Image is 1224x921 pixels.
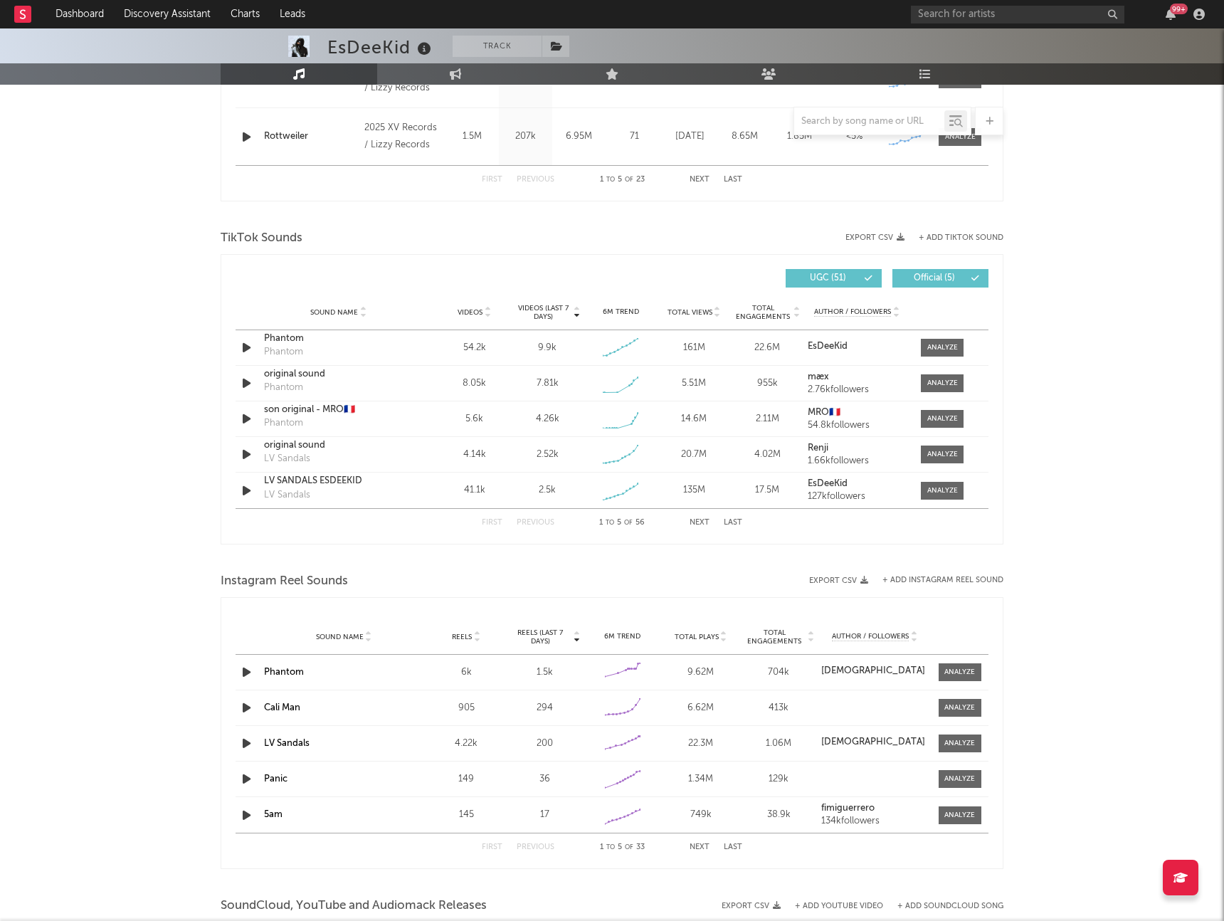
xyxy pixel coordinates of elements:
strong: [DEMOGRAPHIC_DATA] [821,666,925,675]
div: 6M Trend [588,307,654,317]
div: Phantom [264,345,303,359]
div: 71 [609,130,659,144]
div: 1.66k followers [808,456,907,466]
div: 2.5k [539,483,556,498]
div: 5.51M [661,377,727,391]
div: 9.9k [538,341,556,355]
div: 4.22k [431,737,502,751]
span: Instagram Reel Sounds [221,573,348,590]
button: Last [724,843,742,851]
a: 5am [264,810,283,819]
div: 9.62M [665,665,737,680]
div: 4.26k [536,412,559,426]
div: 17 [509,808,580,822]
div: + Add YouTube Video [781,902,883,910]
a: son original - MRO🇫🇷 [264,403,413,417]
span: Sound Name [316,633,364,641]
div: 2.76k followers [808,385,907,395]
a: Rottweiler [264,130,357,144]
a: Panic [264,774,287,784]
div: 2.11M [734,412,801,426]
strong: mæx [808,372,829,381]
div: Phantom [264,416,303,431]
div: 6M Trend [587,631,658,642]
button: Previous [517,843,554,851]
strong: EsDeeKid [808,479,848,488]
a: EsDeeKid [808,479,907,489]
a: LV Sandals [264,739,310,748]
a: mæx [808,372,907,382]
div: 1.5k [509,665,580,680]
strong: EsDeeKid [808,342,848,351]
div: 127k followers [808,492,907,502]
a: LV SANDALS ESDEEKID [264,474,413,488]
button: Last [724,519,742,527]
a: Phantom [264,332,413,346]
div: 749k [665,808,737,822]
a: Cali Man [264,703,300,712]
a: original sound [264,367,413,381]
span: Author / Followers [814,307,891,317]
a: EsDeeKid [808,342,907,352]
div: 1.34M [665,772,737,786]
div: 6.95M [556,130,602,144]
div: 1 5 33 [583,839,661,856]
div: 413k [744,701,815,715]
span: TikTok Sounds [221,230,302,247]
span: Reels (last 7 days) [509,628,571,646]
div: 905 [431,701,502,715]
div: 6k [431,665,502,680]
div: 7.81k [537,377,559,391]
div: [DATE] [666,130,714,144]
span: Reels [452,633,472,641]
div: 145 [431,808,502,822]
button: First [482,519,502,527]
span: Total Views [668,308,712,317]
button: Export CSV [722,902,781,910]
div: 8.65M [721,130,769,144]
input: Search for artists [911,6,1124,23]
div: <5% [830,130,878,144]
strong: [DEMOGRAPHIC_DATA] [821,737,925,747]
span: SoundCloud, YouTube and Audiomack Releases [221,898,487,915]
div: 36 [509,772,580,786]
div: 704k [744,665,815,680]
a: Phantom [264,668,304,677]
div: 135M [661,483,727,498]
div: 1.85M [776,130,823,144]
div: 294 [509,701,580,715]
span: to [606,177,615,183]
a: fimiguerrero [821,804,928,814]
div: 20.7M [661,448,727,462]
a: Renji [808,443,907,453]
a: original sound [264,438,413,453]
span: Total Engagements [744,628,806,646]
div: Phantom [264,381,303,395]
button: First [482,843,502,851]
div: 1 5 56 [583,515,661,532]
span: Author / Followers [832,632,909,641]
div: + Add Instagram Reel Sound [868,577,1003,584]
span: UGC ( 51 ) [795,274,860,283]
div: 6.62M [665,701,737,715]
div: 2025 XV Records / Lizzy Records [364,120,442,154]
button: + Add SoundCloud Song [897,902,1003,910]
button: Next [690,519,709,527]
span: of [625,844,633,851]
span: Total Engagements [734,304,792,321]
span: Videos (last 7 days) [515,304,572,321]
div: 41.1k [441,483,507,498]
span: of [625,177,633,183]
span: Videos [458,308,482,317]
span: of [624,520,633,526]
button: Official(5) [892,269,988,288]
div: 8.05k [441,377,507,391]
div: 1.06M [744,737,815,751]
button: + Add Instagram Reel Sound [882,577,1003,584]
strong: fimiguerrero [821,804,875,813]
div: 17.5M [734,483,801,498]
div: 22.3M [665,737,737,751]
